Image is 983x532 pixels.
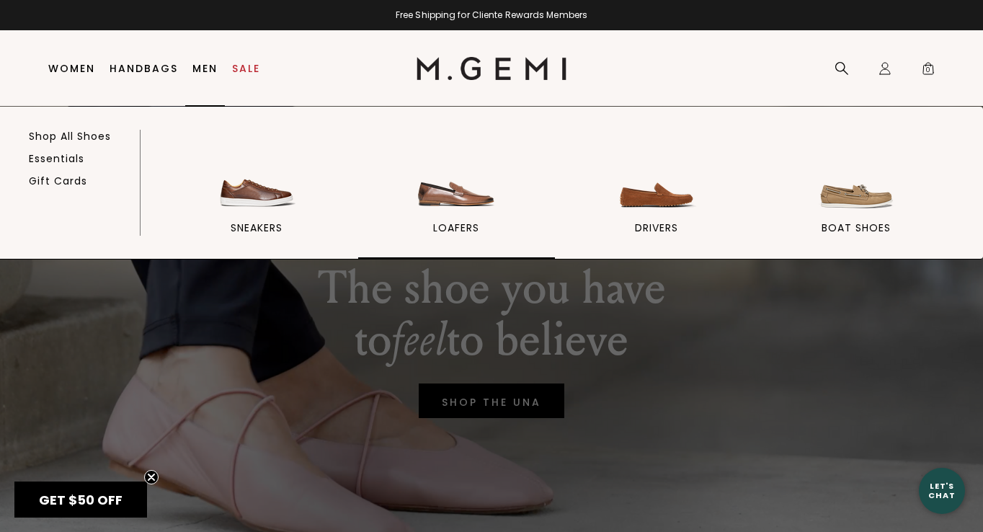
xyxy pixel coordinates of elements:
[232,63,260,74] a: Sale
[919,482,965,500] div: Let's Chat
[616,133,697,214] img: drivers
[433,221,479,234] span: loafers
[358,133,554,259] a: loafers
[48,63,95,74] a: Women
[216,133,297,214] img: sneakers
[29,152,84,165] a: Essentials
[110,63,178,74] a: Handbags
[417,57,567,80] img: M.Gemi
[416,133,497,214] img: loafers
[14,482,147,518] div: GET $50 OFFClose teaser
[816,133,897,214] img: Boat Shoes
[758,133,954,259] a: Boat Shoes
[144,470,159,484] button: Close teaser
[192,63,218,74] a: Men
[635,221,678,234] span: drivers
[231,221,283,234] span: sneakers
[29,174,87,187] a: Gift Cards
[921,64,935,79] span: 0
[159,133,355,259] a: sneakers
[29,130,111,143] a: Shop All Shoes
[822,221,891,234] span: Boat Shoes
[39,491,123,509] span: GET $50 OFF
[559,133,755,259] a: drivers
